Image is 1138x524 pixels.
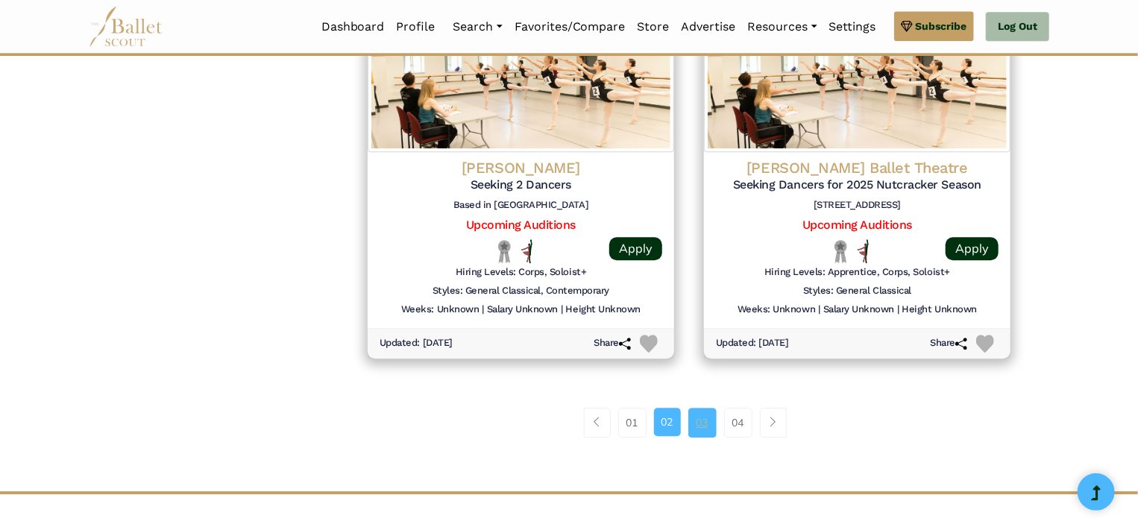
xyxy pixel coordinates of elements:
h6: Salary Unknown [487,303,558,316]
img: Local [832,239,850,262]
a: Search [447,11,509,42]
a: Apply [946,237,999,260]
h6: Hiring Levels: Corps, Soloist+ [456,266,587,279]
a: Upcoming Auditions [802,218,912,232]
h6: Styles: General Classical [803,285,911,297]
h5: Seeking 2 Dancers [380,177,662,193]
h6: | [818,303,820,316]
a: Settings [823,11,882,42]
h6: Hiring Levels: Apprentice, Corps, Soloist+ [764,266,950,279]
a: 02 [654,408,681,436]
h5: Seeking Dancers for 2025 Nutcracker Season [716,177,999,193]
img: Logo [704,3,1010,152]
a: Apply [609,237,662,260]
a: 01 [618,408,647,438]
img: Heart [976,335,994,353]
img: Logo [368,3,674,152]
a: 03 [688,408,717,438]
nav: Page navigation example [584,408,795,438]
a: Advertise [676,11,742,42]
h6: Updated: [DATE] [716,337,789,350]
a: Subscribe [894,11,974,41]
a: Upcoming Auditions [466,218,576,232]
h6: Share [594,337,631,350]
h6: Height Unknown [902,303,977,316]
a: Profile [391,11,441,42]
a: Dashboard [315,11,391,42]
img: All [858,239,869,263]
h4: [PERSON_NAME] [380,158,662,177]
a: Favorites/Compare [509,11,632,42]
h6: Salary Unknown [823,303,894,316]
h6: [STREET_ADDRESS] [716,199,999,212]
img: gem.svg [901,18,913,34]
a: Store [632,11,676,42]
h6: Share [930,337,967,350]
span: Subscribe [916,18,967,34]
a: 04 [724,408,752,438]
a: Log Out [986,12,1049,42]
h6: Styles: General Classical, Contemporary [433,285,609,297]
h6: Height Unknown [566,303,641,316]
a: Resources [742,11,823,42]
h6: Based in [GEOGRAPHIC_DATA] [380,199,662,212]
h6: | [482,303,484,316]
img: Local [495,239,514,262]
h4: [PERSON_NAME] Ballet Theatre [716,158,999,177]
h6: Updated: [DATE] [380,337,453,350]
h6: | [561,303,563,316]
img: Heart [640,335,658,353]
img: All [521,239,532,263]
h6: | [897,303,899,316]
h6: Weeks: Unknown [401,303,479,316]
h6: Weeks: Unknown [738,303,815,316]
